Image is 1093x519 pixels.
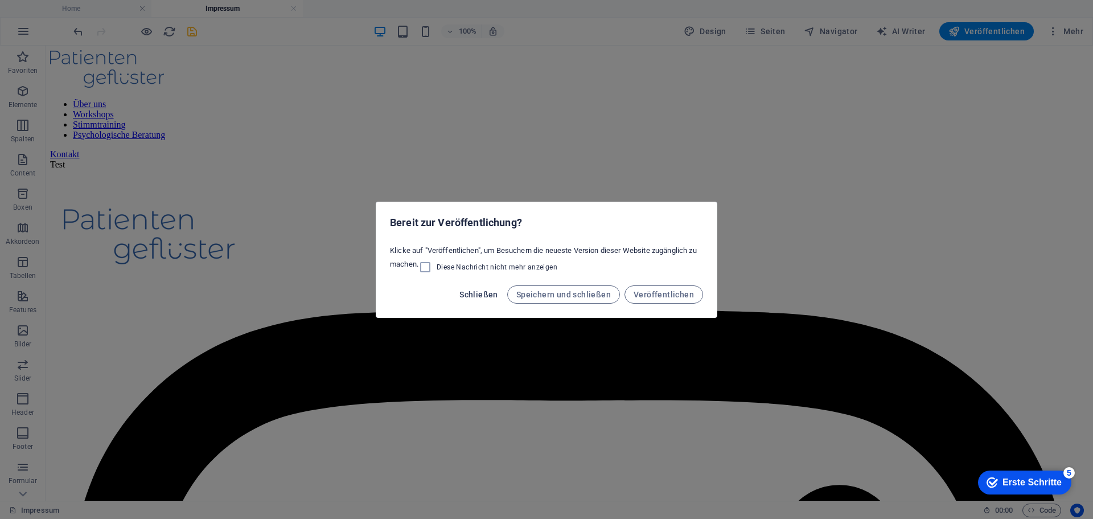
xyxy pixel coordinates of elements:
button: Speichern und schließen [507,285,620,304]
button: Schließen [455,285,503,304]
button: Veröffentlichen [624,285,703,304]
span: Diese Nachricht nicht mehr anzeigen [437,263,557,272]
span: Veröffentlichen [634,290,694,299]
div: 5 [93,2,105,14]
span: Speichern und schließen [516,290,611,299]
div: Erste Schritte 5 items remaining, 0% complete [8,6,101,30]
div: Erste Schritte [32,13,92,23]
span: Schließen [459,290,498,299]
h2: Bereit zur Veröffentlichung? [390,216,703,230]
div: Klicke auf "Veröffentlichen", um Besuchern die neueste Version dieser Website zugänglich zu machen. [376,241,717,279]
